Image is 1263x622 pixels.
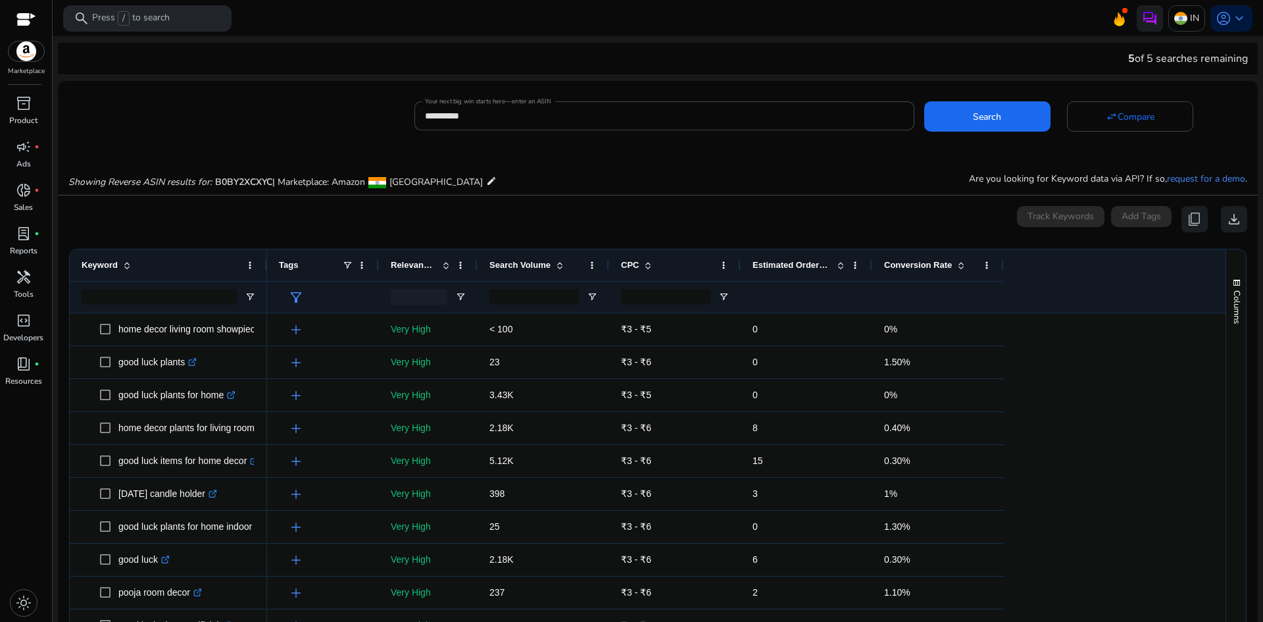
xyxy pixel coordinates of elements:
span: add [288,388,304,403]
span: ₹3 - ₹6 [621,488,651,499]
span: code_blocks [16,313,32,328]
p: Resources [5,375,42,387]
span: add [288,454,304,469]
p: good luck plants for home [118,382,235,409]
span: 0 [753,390,758,400]
span: inventory_2 [16,95,32,111]
span: handyman [16,269,32,285]
span: 3 [753,488,758,499]
p: Very High [391,513,466,540]
button: Search [924,101,1051,132]
p: Product [9,115,37,126]
span: 1.10% [884,587,910,598]
span: ₹3 - ₹6 [621,521,651,532]
span: Tags [279,260,298,270]
p: Marketplace [8,66,45,76]
button: Open Filter Menu [718,292,729,302]
p: Very High [391,415,466,442]
p: good luck plants [118,349,197,376]
p: Are you looking for Keyword data via API? If so, . [969,172,1247,186]
span: 0 [753,521,758,532]
p: Sales [14,201,33,213]
span: book_4 [16,356,32,372]
span: add [288,585,304,601]
span: CPC [621,260,639,270]
i: Showing Reverse ASIN results for: [68,176,212,188]
span: 5 [1128,51,1135,66]
p: Very High [391,546,466,573]
p: IN [1190,7,1199,30]
span: ₹3 - ₹6 [621,587,651,598]
span: 398 [489,488,505,499]
span: ₹3 - ₹6 [621,554,651,565]
span: 0 [753,357,758,367]
span: B0BY2XCXYC [215,176,272,188]
span: ₹3 - ₹6 [621,423,651,433]
span: add [288,355,304,371]
p: good luck plants for home indoor [118,513,264,540]
span: ₹3 - ₹5 [621,390,651,400]
input: CPC Filter Input [621,289,710,305]
p: Very High [391,480,466,507]
span: download [1226,211,1242,227]
span: light_mode [16,595,32,611]
button: download [1221,206,1247,232]
input: Keyword Filter Input [82,289,237,305]
mat-icon: swap_horiz [1106,111,1118,122]
p: Very High [391,316,466,343]
a: request for a demo [1167,172,1245,185]
span: fiber_manual_record [34,188,39,193]
button: Open Filter Menu [587,292,597,302]
span: 6 [753,554,758,565]
span: Relevance Score [391,260,437,270]
span: [GEOGRAPHIC_DATA] [389,176,483,188]
span: keyboard_arrow_down [1231,11,1247,26]
span: add [288,519,304,535]
span: ₹3 - ₹6 [621,357,651,367]
span: account_circle [1216,11,1231,26]
span: lab_profile [16,226,32,242]
span: Estimated Orders/Month [753,260,831,270]
p: Press to search [92,11,170,26]
span: 25 [489,521,500,532]
p: home decor living room showpiece [118,316,272,343]
span: Keyword [82,260,118,270]
input: Search Volume Filter Input [489,289,579,305]
span: add [288,322,304,338]
p: good luck [118,546,170,573]
span: 2 [753,587,758,598]
span: Search Volume [489,260,551,270]
span: 1.50% [884,357,910,367]
span: add [288,552,304,568]
span: < 100 [489,324,512,334]
span: add [288,421,304,436]
span: 15 [753,455,763,466]
p: pooja room decor [118,579,202,606]
span: ₹3 - ₹6 [621,455,651,466]
p: Reports [10,245,37,257]
span: 2.18K [489,554,514,565]
span: Conversion Rate [884,260,952,270]
p: Very High [391,382,466,409]
img: in.svg [1174,12,1187,25]
p: home decor plants for living room [118,415,266,442]
span: Compare [1118,110,1154,124]
span: 1.30% [884,521,910,532]
p: [DATE] candle holder [118,480,217,507]
span: 5.12K [489,455,514,466]
span: 1% [884,488,897,499]
p: Very High [391,579,466,606]
span: 0 [753,324,758,334]
span: / [118,11,130,26]
span: ₹3 - ₹5 [621,324,651,334]
span: 2.18K [489,423,514,433]
span: 3.43K [489,390,514,400]
span: | Marketplace: Amazon [272,176,365,188]
button: Open Filter Menu [455,292,466,302]
span: 0.30% [884,455,910,466]
p: Developers [3,332,43,344]
div: of 5 searches remaining [1128,51,1248,66]
span: 23 [489,357,500,367]
p: Very High [391,448,466,475]
span: 0.30% [884,554,910,565]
